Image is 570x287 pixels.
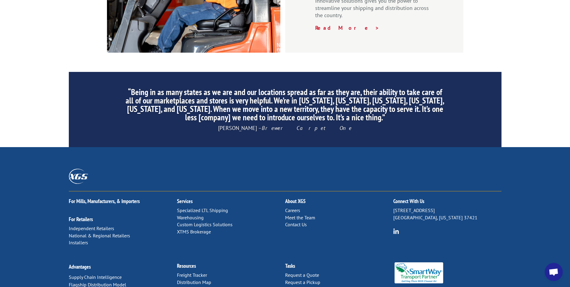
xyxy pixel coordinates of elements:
[177,214,204,221] a: Warehousing
[177,198,193,205] a: Services
[285,221,307,227] a: Contact Us
[393,228,399,234] img: group-6
[393,207,501,221] p: [STREET_ADDRESS] [GEOGRAPHIC_DATA], [US_STATE] 37421
[315,24,379,31] a: Read More >
[285,198,306,205] a: About XGS
[177,221,233,227] a: Custom Logistics Solutions
[545,263,563,281] div: Open chat
[69,233,130,239] a: National & Regional Retailers
[285,279,320,285] a: Request a Pickup
[218,125,352,131] span: [PERSON_NAME] –
[393,262,445,283] img: Smartway_Logo
[69,225,114,231] a: Independent Retailers
[177,229,211,235] a: XTMS Brokerage
[177,272,207,278] a: Freight Tracker
[285,272,319,278] a: Request a Quote
[177,207,228,213] a: Specialized LTL Shipping
[125,88,445,125] h2: “Being in as many states as we are and our locations spread as far as they are, their ability to ...
[69,216,93,223] a: For Retailers
[285,263,393,272] h2: Tasks
[285,214,315,221] a: Meet the Team
[177,279,211,285] a: Distribution Map
[69,169,88,184] img: XGS_Logos_ALL_2024_All_White
[393,199,501,207] h2: Connect With Us
[69,274,122,280] a: Supply Chain Intelligence
[177,262,196,269] a: Resources
[69,239,88,245] a: Installers
[69,263,91,270] a: Advantages
[285,207,300,213] a: Careers
[69,198,140,205] a: For Mills, Manufacturers, & Importers
[262,125,352,131] em: Brewer Carpet One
